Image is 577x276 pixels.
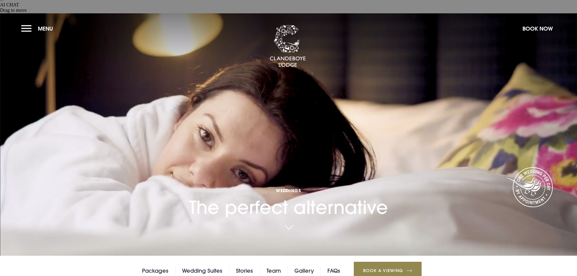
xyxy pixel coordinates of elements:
span: Menu [38,25,53,32]
a: Gallery [294,266,314,275]
img: Clandeboye Lodge [270,25,306,68]
span: Weddings [189,188,388,193]
a: Team [267,266,281,275]
h1: The perfect alternative [189,153,388,218]
button: Menu [21,22,56,35]
a: Wedding Suites [182,266,222,275]
a: Stories [236,266,253,275]
button: Book Now [519,22,556,35]
a: Packages [142,266,168,275]
a: FAQs [327,266,340,275]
